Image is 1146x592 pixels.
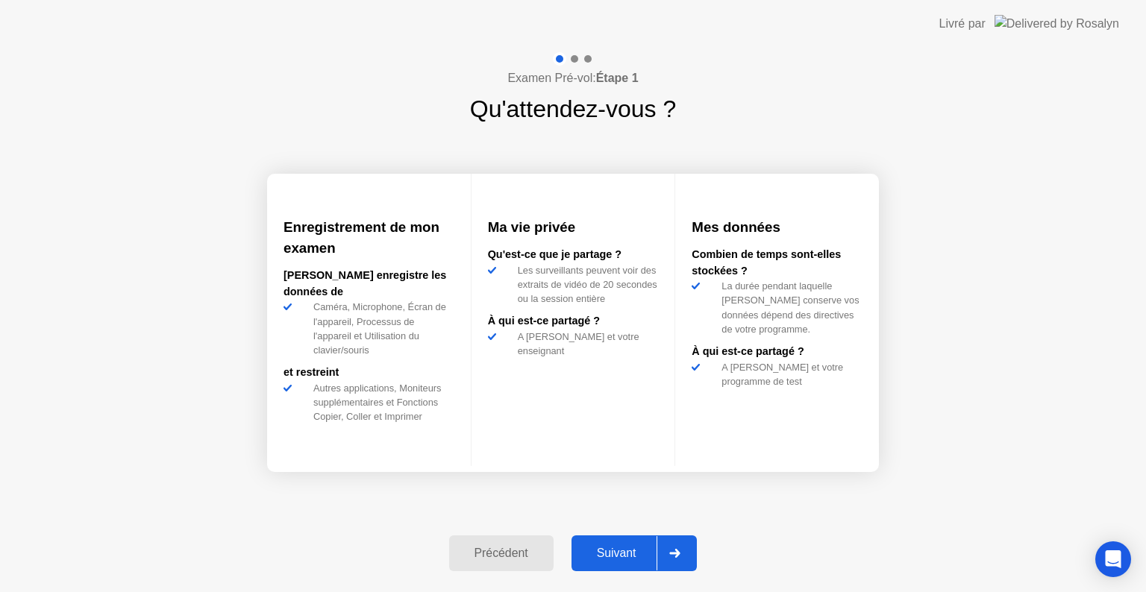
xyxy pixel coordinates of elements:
div: A [PERSON_NAME] et votre enseignant [512,330,659,358]
img: Delivered by Rosalyn [995,15,1119,32]
div: Les surveillants peuvent voir des extraits de vidéo de 20 secondes ou la session entière [512,263,659,306]
h3: Enregistrement de mon examen [284,217,454,259]
div: Open Intercom Messenger [1095,541,1131,577]
div: A [PERSON_NAME] et votre programme de test [716,360,862,388]
div: Caméra, Microphone, Écran de l'appareil, Processus de l'appareil et Utilisation du clavier/souris [307,300,454,357]
div: Précédent [454,547,549,560]
div: Livré par [939,15,986,33]
div: Autres applications, Moniteurs supplémentaires et Fonctions Copier, Coller et Imprimer [307,381,454,424]
h3: Mes données [692,217,862,238]
div: À qui est-ce partagé ? [488,313,659,330]
div: À qui est-ce partagé ? [692,344,862,360]
div: Suivant [576,547,657,560]
div: Combien de temps sont-elles stockées ? [692,247,862,279]
button: Suivant [572,535,698,571]
button: Précédent [449,535,554,571]
h1: Qu'attendez-vous ? [470,91,677,127]
h3: Ma vie privée [488,217,659,238]
div: Qu'est-ce que je partage ? [488,247,659,263]
h4: Examen Pré-vol: [507,69,638,87]
div: La durée pendant laquelle [PERSON_NAME] conserve vos données dépend des directives de votre progr... [716,279,862,336]
div: et restreint [284,365,454,381]
b: Étape 1 [596,72,639,84]
div: [PERSON_NAME] enregistre les données de [284,268,454,300]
